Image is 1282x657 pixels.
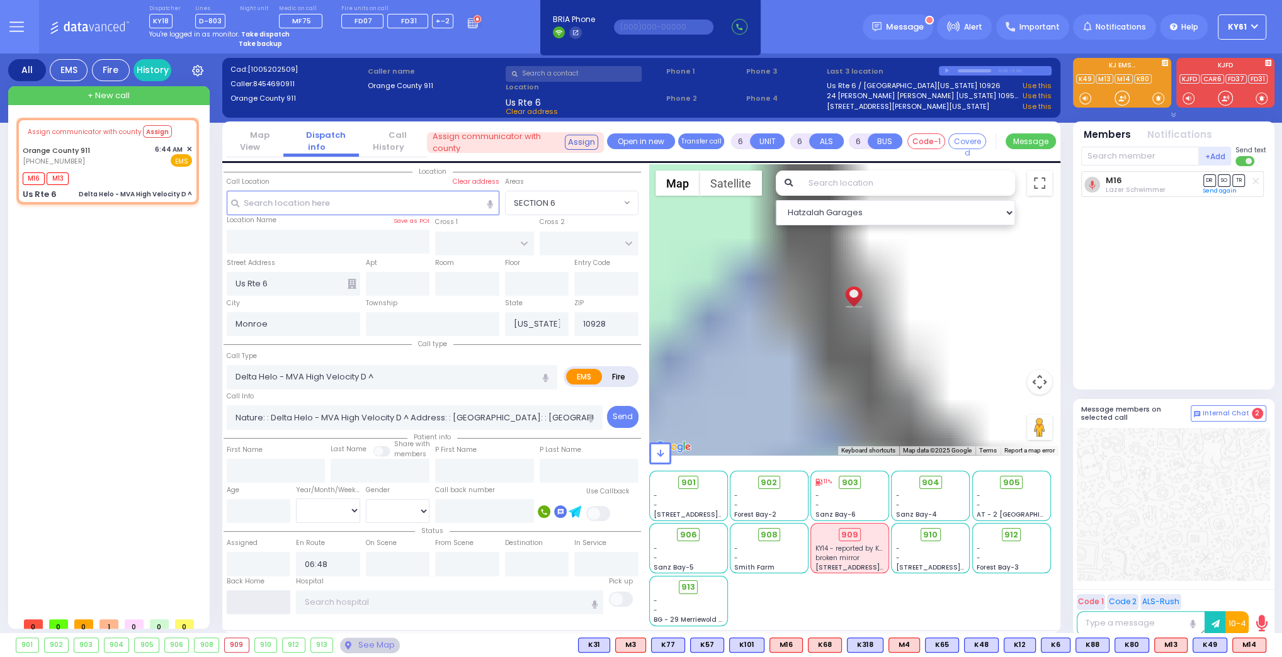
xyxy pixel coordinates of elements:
[815,478,832,486] div: 11%
[505,191,638,215] span: SECTION 6
[700,171,762,196] button: Show satellite imagery
[186,144,192,155] span: ✕
[1154,637,1188,653] div: ALS
[1203,187,1237,194] a: Send again
[746,93,822,104] span: Phone 4
[1106,176,1122,185] a: M16
[654,563,694,572] span: Sanz Bay-5
[651,637,685,653] div: K77
[49,619,68,629] span: 0
[401,16,417,26] span: FD31
[394,449,426,459] span: members
[964,21,982,33] span: Alert
[734,553,738,563] span: -
[28,127,142,137] span: Assign communicator with county
[435,258,454,268] label: Room
[800,171,1015,196] input: Search location
[1203,409,1249,418] span: Internal Chat
[253,79,295,89] span: 8454690911
[1019,21,1059,33] span: Important
[1176,62,1274,71] label: KJFD
[171,154,192,167] span: EMS
[355,16,372,26] span: FD07
[47,172,69,185] span: M13
[23,188,57,201] div: Us Rte 6
[227,391,254,401] label: Call Info
[297,129,346,154] a: Dispatch info
[135,638,159,652] div: 905
[761,476,777,489] span: 902
[654,553,657,563] span: -
[734,544,738,553] span: -
[977,510,1070,519] span: AT - 2 [GEOGRAPHIC_DATA]
[227,258,275,268] label: Street Address
[230,64,364,75] label: Cad:
[74,619,93,629] span: 0
[1073,62,1171,71] label: KJ EMS...
[734,563,774,572] span: Smith Farm
[227,215,276,225] label: Location Name
[394,216,429,225] label: Save as POI
[412,167,453,176] span: Location
[769,637,803,653] div: ALS
[506,106,558,116] span: Clear address
[50,59,88,81] div: EMS
[896,500,900,510] span: -
[88,89,130,102] span: + New call
[195,638,218,652] div: 908
[505,298,523,308] label: State
[1228,21,1247,33] span: KY61
[331,444,366,454] label: Last Name
[574,538,606,548] label: In Service
[292,16,311,26] span: MF75
[165,638,189,652] div: 906
[227,191,499,215] input: Search location here
[506,66,642,82] input: Search a contact
[964,637,999,653] div: BLS
[977,544,980,553] span: -
[896,544,900,553] span: -
[566,369,603,385] label: EMS
[506,96,541,106] span: Us Rte 6
[506,191,621,214] span: SECTION 6
[654,491,657,500] span: -
[977,491,980,500] span: -
[925,637,959,653] div: BLS
[505,538,543,548] label: Destination
[225,638,249,652] div: 909
[565,135,598,150] button: Assign
[16,638,38,652] div: 901
[239,39,282,48] strong: Take backup
[24,619,43,629] span: 0
[125,619,144,629] span: 0
[574,258,610,268] label: Entry Code
[1193,637,1227,653] div: K49
[615,637,646,653] div: M3
[977,500,980,510] span: -
[868,133,902,149] button: BUS
[296,538,325,548] label: En Route
[1232,637,1266,653] div: ALS
[607,133,675,149] a: Open in new page
[1193,637,1227,653] div: BLS
[1096,21,1146,33] span: Notifications
[1181,21,1198,33] span: Help
[607,406,638,428] button: Send
[827,66,939,77] label: Last 3 location
[574,298,584,308] label: ZIP
[654,500,657,510] span: -
[341,5,454,13] label: Fire units on call
[948,133,986,149] button: Covered
[886,21,924,33] span: Message
[1115,637,1149,653] div: K80
[666,93,742,104] span: Phone 2
[23,145,90,155] a: Orange County 911
[1179,74,1200,84] a: KJFD
[149,30,239,39] span: You're logged in as monitor.
[340,637,399,653] div: See map
[1075,637,1109,653] div: K88
[1115,637,1149,653] div: BLS
[505,258,520,268] label: Floor
[734,491,738,500] span: -
[255,638,277,652] div: 910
